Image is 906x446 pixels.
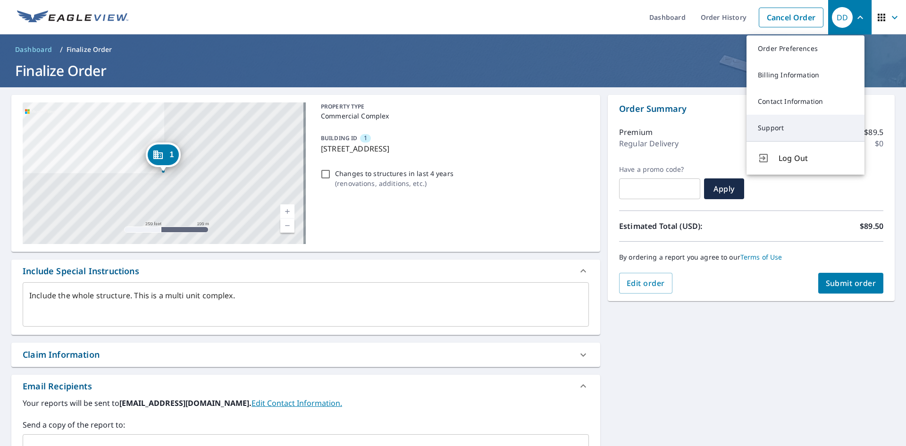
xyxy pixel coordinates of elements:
[860,220,883,232] p: $89.50
[11,42,56,57] a: Dashboard
[747,88,864,115] a: Contact Information
[321,111,585,121] p: Commercial Complex
[704,178,744,199] button: Apply
[23,265,139,278] div: Include Special Instructions
[15,45,52,54] span: Dashboard
[619,102,883,115] p: Order Summary
[60,44,63,55] li: /
[759,8,823,27] a: Cancel Order
[280,204,294,219] a: Current Level 17, Zoom In
[779,152,853,164] span: Log Out
[619,220,751,232] p: Estimated Total (USD):
[321,134,357,142] p: BUILDING ID
[23,419,589,430] label: Send a copy of the report to:
[335,178,453,188] p: ( renovations, additions, etc. )
[321,143,585,154] p: [STREET_ADDRESS]
[11,375,600,397] div: Email Recipients
[119,398,252,408] b: [EMAIL_ADDRESS][DOMAIN_NAME].
[67,45,112,54] p: Finalize Order
[747,115,864,141] a: Support
[23,397,589,409] label: Your reports will be sent to
[826,278,876,288] span: Submit order
[818,273,884,294] button: Submit order
[145,143,180,172] div: Dropped pin, building 1, Commercial property, 267 Pine Shadow Dr Goose Creek, SC 29445
[627,278,665,288] span: Edit order
[875,138,883,149] p: $0
[619,138,679,149] p: Regular Delivery
[252,398,342,408] a: EditContactInfo
[747,35,864,62] a: Order Preferences
[11,260,600,282] div: Include Special Instructions
[619,126,653,138] p: Premium
[712,184,737,194] span: Apply
[11,61,895,80] h1: Finalize Order
[321,102,585,111] p: PROPERTY TYPE
[864,126,883,138] p: $89.5
[23,380,92,393] div: Email Recipients
[11,42,895,57] nav: breadcrumb
[747,62,864,88] a: Billing Information
[335,168,453,178] p: Changes to structures in last 4 years
[29,291,582,318] textarea: Include the whole structure. This is a multi unit complex.
[11,343,600,367] div: Claim Information
[23,348,100,361] div: Claim Information
[619,253,883,261] p: By ordering a report you agree to our
[364,134,367,143] span: 1
[169,151,174,158] span: 1
[832,7,853,28] div: DD
[280,219,294,233] a: Current Level 17, Zoom Out
[619,273,672,294] button: Edit order
[747,141,864,175] button: Log Out
[17,10,128,25] img: EV Logo
[619,165,700,174] label: Have a promo code?
[740,252,782,261] a: Terms of Use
